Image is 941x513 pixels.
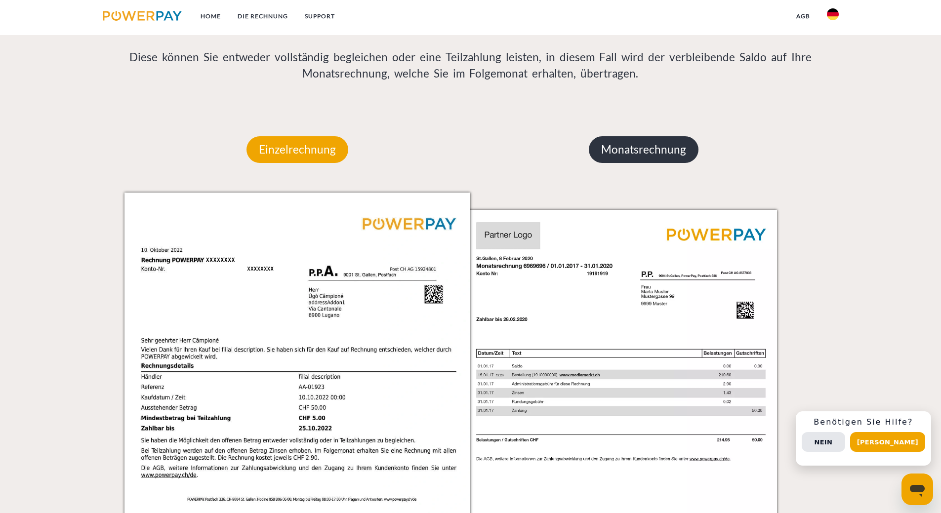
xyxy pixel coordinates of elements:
[850,432,925,452] button: [PERSON_NAME]
[246,136,348,163] p: Einzelrechnung
[901,474,933,505] iframe: Schaltfläche zum Öffnen des Messaging-Fensters
[802,417,925,427] h3: Benötigen Sie Hilfe?
[788,7,818,25] a: agb
[796,411,931,466] div: Schnellhilfe
[802,432,845,452] button: Nein
[589,136,698,163] p: Monatsrechnung
[192,7,229,25] a: Home
[103,11,182,21] img: logo-powerpay.svg
[124,49,817,82] p: Diese können Sie entweder vollständig begleichen oder eine Teilzahlung leisten, in diesem Fall wi...
[296,7,343,25] a: SUPPORT
[827,8,839,20] img: de
[229,7,296,25] a: DIE RECHNUNG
